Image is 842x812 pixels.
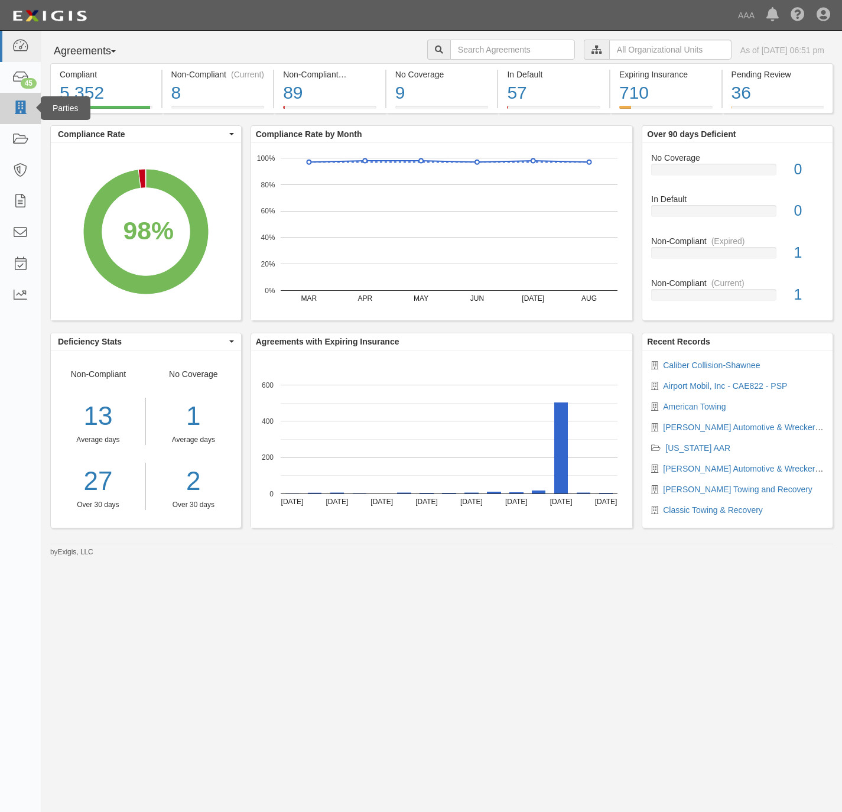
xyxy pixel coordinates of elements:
[647,129,736,139] b: Over 90 days Deficient
[498,106,609,115] a: In Default57
[262,453,274,462] text: 200
[610,106,721,115] a: Expiring Insurance710
[370,498,393,506] text: [DATE]
[51,435,145,445] div: Average days
[395,80,489,106] div: 9
[357,294,372,303] text: APR
[785,200,833,222] div: 0
[283,80,376,106] div: 89
[642,277,833,289] div: Non-Compliant
[791,8,805,22] i: Help Center - Complianz
[415,498,438,506] text: [DATE]
[51,463,145,500] a: 27
[162,106,274,115] a: Non-Compliant(Current)8
[651,235,824,277] a: Non-Compliant(Expired)1
[647,337,710,346] b: Recent Records
[460,498,483,506] text: [DATE]
[58,128,226,140] span: Compliance Rate
[619,69,713,80] div: Expiring Insurance
[261,260,275,268] text: 20%
[723,106,834,115] a: Pending Review36
[651,152,824,194] a: No Coverage0
[257,154,275,162] text: 100%
[50,106,161,115] a: Compliant5,352
[507,80,600,106] div: 57
[651,193,824,235] a: In Default0
[171,80,265,106] div: 8
[711,235,745,247] div: (Expired)
[256,129,362,139] b: Compliance Rate by Month
[60,69,152,80] div: Compliant
[251,350,632,528] svg: A chart.
[256,337,399,346] b: Agreements with Expiring Insurance
[261,233,275,242] text: 40%
[146,368,241,510] div: No Coverage
[283,69,376,80] div: Non-Compliant (Expired)
[507,69,600,80] div: In Default
[261,180,275,189] text: 80%
[231,69,264,80] div: (Current)
[51,126,241,142] button: Compliance Rate
[60,80,152,106] div: 5,352
[301,294,317,303] text: MAR
[785,284,833,306] div: 1
[642,193,833,205] div: In Default
[58,548,93,556] a: Exigis, LLC
[51,500,145,510] div: Over 30 days
[395,69,489,80] div: No Coverage
[281,498,303,506] text: [DATE]
[522,294,544,303] text: [DATE]
[274,106,385,115] a: Non-Compliant(Expired)89
[642,152,833,164] div: No Coverage
[663,360,760,370] a: Caliber Collision-Shawnee
[732,80,824,106] div: 36
[262,417,274,426] text: 400
[663,485,812,494] a: [PERSON_NAME] Towing and Recovery
[51,398,145,435] div: 13
[155,435,232,445] div: Average days
[711,277,745,289] div: (Current)
[50,547,93,557] small: by
[386,106,498,115] a: No Coverage9
[261,207,275,215] text: 60%
[619,80,713,106] div: 710
[505,498,528,506] text: [DATE]
[58,336,226,347] span: Deficiency Stats
[155,398,232,435] div: 1
[155,500,232,510] div: Over 30 days
[651,277,824,310] a: Non-Compliant(Current)1
[663,402,726,411] a: American Towing
[265,286,275,294] text: 0%
[470,294,483,303] text: JUN
[665,443,730,453] a: [US_STATE] AAR
[343,69,377,80] div: (Expired)
[326,498,348,506] text: [DATE]
[21,78,37,89] div: 45
[785,242,833,264] div: 1
[9,5,90,27] img: logo-5460c22ac91f19d4615b14bd174203de0afe785f0fc80cf4dbbc73dc1793850b.png
[609,40,732,60] input: All Organizational Units
[663,381,787,391] a: Airport Mobil, Inc - CAE822 - PSP
[123,213,174,249] div: 98%
[51,368,146,510] div: Non-Compliant
[414,294,428,303] text: MAY
[50,40,139,63] button: Agreements
[41,96,90,120] div: Parties
[262,381,274,389] text: 600
[663,505,763,515] a: Classic Towing & Recovery
[269,489,274,498] text: 0
[594,498,617,506] text: [DATE]
[51,143,240,320] svg: A chart.
[251,143,632,320] svg: A chart.
[155,463,232,500] a: 2
[740,44,824,56] div: As of [DATE] 06:51 pm
[51,333,241,350] button: Deficiency Stats
[642,235,833,247] div: Non-Compliant
[785,159,833,180] div: 0
[550,498,573,506] text: [DATE]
